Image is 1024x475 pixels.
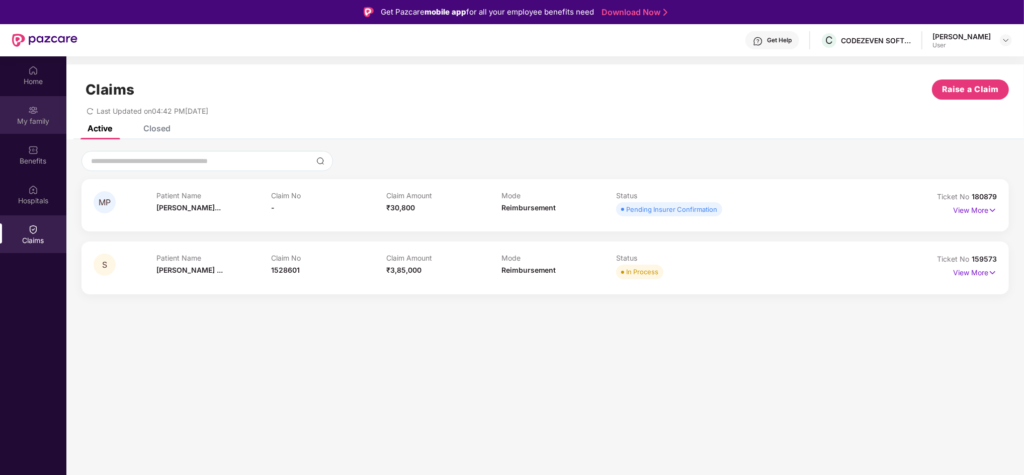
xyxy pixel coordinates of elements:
[1002,36,1010,44] img: svg+xml;base64,PHN2ZyBpZD0iRHJvcGRvd24tMzJ4MzIiIHhtbG5zPSJodHRwOi8vd3d3LnczLm9yZy8yMDAwL3N2ZyIgd2...
[825,34,833,46] span: C
[386,254,501,262] p: Claim Amount
[28,185,38,195] img: svg+xml;base64,PHN2ZyBpZD0iSG9zcGl0YWxzIiB4bWxucz0iaHR0cDovL3d3dy53My5vcmcvMjAwMC9zdmciIHdpZHRoPS...
[99,198,111,207] span: MP
[972,255,997,263] span: 159573
[501,266,556,274] span: Reimbursement
[841,36,911,45] div: CODEZEVEN SOFTWARE PRIVATE LIMITED
[663,7,667,18] img: Stroke
[386,203,415,212] span: ₹30,800
[616,191,731,200] p: Status
[12,34,77,47] img: New Pazcare Logo
[156,191,272,200] p: Patient Name
[953,202,997,216] p: View More
[501,254,617,262] p: Mode
[364,7,374,17] img: Logo
[386,266,421,274] span: ₹3,85,000
[386,191,501,200] p: Claim Amount
[937,192,972,201] span: Ticket No
[972,192,997,201] span: 180879
[501,191,617,200] p: Mode
[86,81,135,98] h1: Claims
[626,267,658,277] div: In Process
[97,107,208,115] span: Last Updated on 04:42 PM[DATE]
[28,105,38,115] img: svg+xml;base64,PHN2ZyB3aWR0aD0iMjAiIGhlaWdodD0iMjAiIHZpZXdCb3g9IjAgMCAyMCAyMCIgZmlsbD0ibm9uZSIgeG...
[953,265,997,278] p: View More
[753,36,763,46] img: svg+xml;base64,PHN2ZyBpZD0iSGVscC0zMngzMiIgeG1sbnM9Imh0dHA6Ly93d3cudzMub3JnLzIwMDAvc3ZnIiB3aWR0aD...
[937,255,972,263] span: Ticket No
[988,267,997,278] img: svg+xml;base64,PHN2ZyB4bWxucz0iaHR0cDovL3d3dy53My5vcmcvMjAwMC9zdmciIHdpZHRoPSIxNyIgaGVpZ2h0PSIxNy...
[616,254,731,262] p: Status
[942,83,999,96] span: Raise a Claim
[767,36,792,44] div: Get Help
[271,254,386,262] p: Claim No
[156,203,221,212] span: [PERSON_NAME]...
[501,203,556,212] span: Reimbursement
[28,224,38,234] img: svg+xml;base64,PHN2ZyBpZD0iQ2xhaW0iIHhtbG5zPSJodHRwOi8vd3d3LnczLm9yZy8yMDAwL3N2ZyIgd2lkdGg9IjIwIi...
[626,204,717,214] div: Pending Insurer Confirmation
[156,254,272,262] p: Patient Name
[102,261,107,269] span: S
[28,145,38,155] img: svg+xml;base64,PHN2ZyBpZD0iQmVuZWZpdHMiIHhtbG5zPSJodHRwOi8vd3d3LnczLm9yZy8yMDAwL3N2ZyIgd2lkdGg9Ij...
[316,157,324,165] img: svg+xml;base64,PHN2ZyBpZD0iU2VhcmNoLTMyeDMyIiB4bWxucz0iaHR0cDovL3d3dy53My5vcmcvMjAwMC9zdmciIHdpZH...
[271,203,275,212] span: -
[156,266,223,274] span: [PERSON_NAME] ...
[988,205,997,216] img: svg+xml;base64,PHN2ZyB4bWxucz0iaHR0cDovL3d3dy53My5vcmcvMjAwMC9zdmciIHdpZHRoPSIxNyIgaGVpZ2h0PSIxNy...
[271,191,386,200] p: Claim No
[88,123,112,133] div: Active
[87,107,94,115] span: redo
[28,65,38,75] img: svg+xml;base64,PHN2ZyBpZD0iSG9tZSIgeG1sbnM9Imh0dHA6Ly93d3cudzMub3JnLzIwMDAvc3ZnIiB3aWR0aD0iMjAiIG...
[424,7,466,17] strong: mobile app
[932,80,1009,100] button: Raise a Claim
[932,32,991,41] div: [PERSON_NAME]
[932,41,991,49] div: User
[602,7,664,18] a: Download Now
[143,123,170,133] div: Closed
[271,266,300,274] span: 1528601
[381,6,594,18] div: Get Pazcare for all your employee benefits need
